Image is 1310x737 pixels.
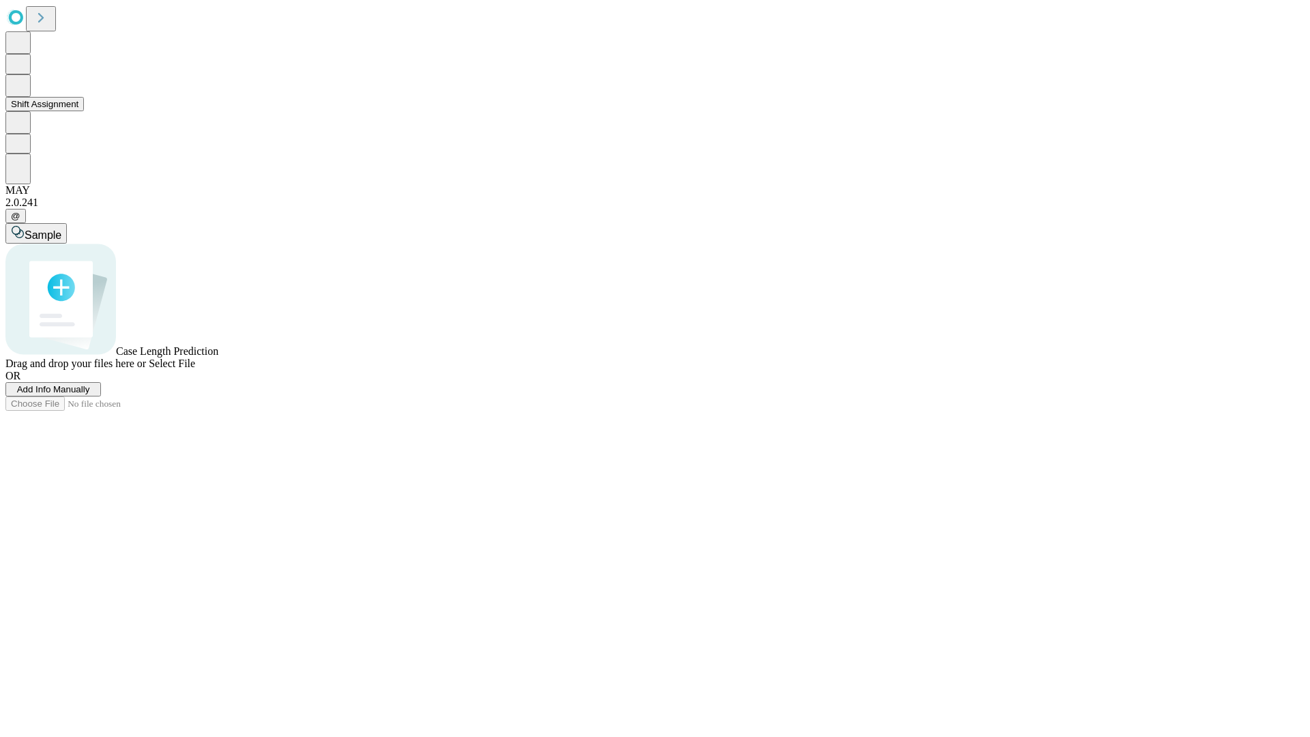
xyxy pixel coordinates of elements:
[17,384,90,394] span: Add Info Manually
[5,97,84,111] button: Shift Assignment
[5,370,20,381] span: OR
[5,223,67,244] button: Sample
[5,382,101,396] button: Add Info Manually
[25,229,61,241] span: Sample
[5,184,1305,197] div: MAY
[11,211,20,221] span: @
[5,209,26,223] button: @
[5,197,1305,209] div: 2.0.241
[116,345,218,357] span: Case Length Prediction
[5,358,146,369] span: Drag and drop your files here or
[149,358,195,369] span: Select File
